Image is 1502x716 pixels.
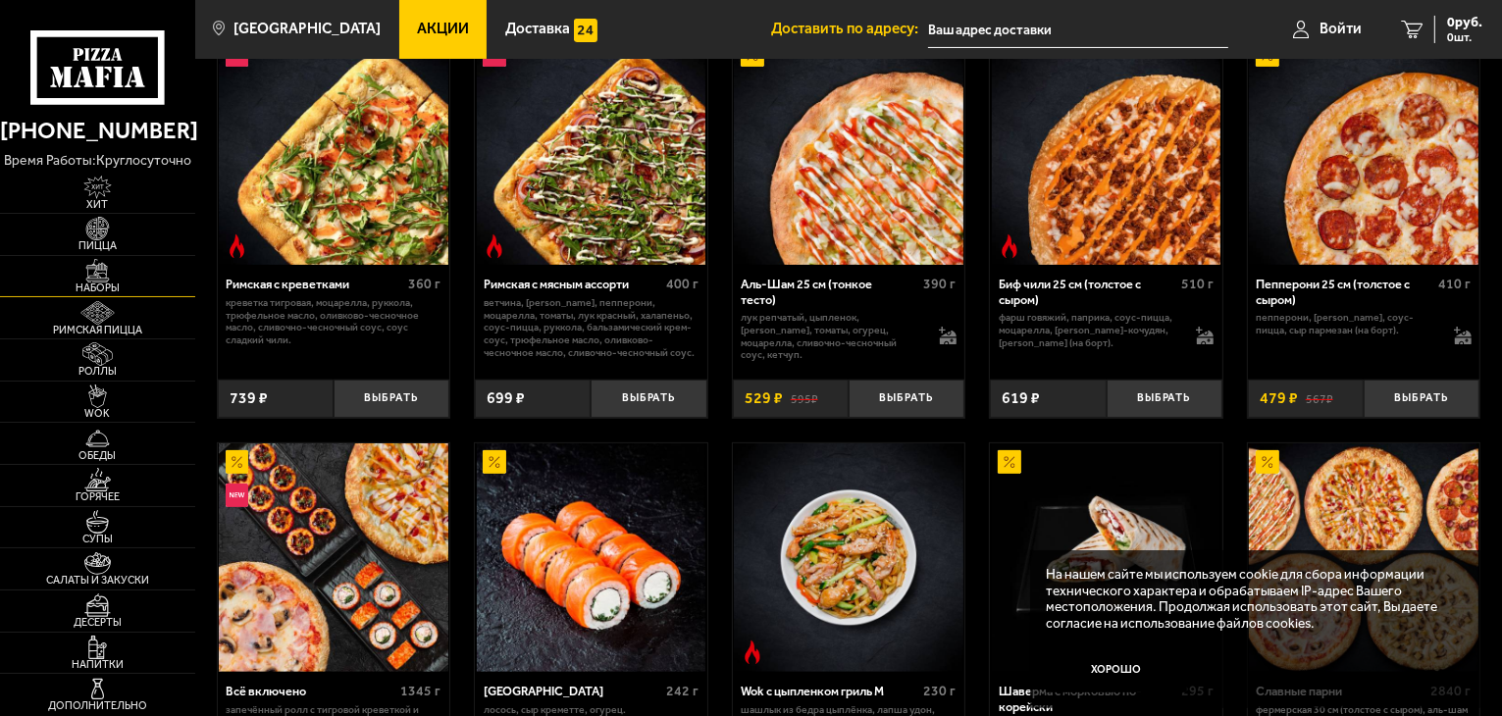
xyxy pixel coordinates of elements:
a: НовинкаОстрое блюдоРимская с креветками [218,36,450,266]
img: Акционный [1256,450,1279,474]
div: Wok с цыпленком гриль M [741,684,918,698]
span: 0 руб. [1447,16,1482,29]
button: Выбрать [849,380,964,418]
img: Острое блюдо [483,234,506,258]
span: 479 ₽ [1260,390,1298,406]
button: Выбрать [1364,380,1479,418]
span: Акции [417,22,469,36]
a: АкционныйПепперони 25 см (толстое с сыром) [1248,36,1480,266]
p: креветка тигровая, моцарелла, руккола, трюфельное масло, оливково-чесночное масло, сливочно-чесно... [226,297,440,347]
img: Славные парни [1249,443,1478,673]
span: 699 ₽ [487,390,525,406]
span: Доставить по адресу: [771,22,928,36]
img: Римская с мясным ассорти [477,36,706,266]
div: Римская с мясным ассорти [484,277,661,291]
img: Римская с креветками [219,36,448,266]
img: Аль-Шам 25 см (тонкое тесто) [734,36,963,266]
span: 400 г [666,276,699,292]
a: АкционныйСлавные парни [1248,443,1480,673]
s: 567 ₽ [1306,390,1333,406]
a: Острое блюдоБиф чили 25 см (толстое с сыром) [990,36,1222,266]
img: Новинка [226,484,249,507]
span: 619 ₽ [1002,390,1040,406]
a: Острое блюдоWok с цыпленком гриль M [733,443,965,673]
img: Филадельфия [477,443,706,673]
span: 360 г [408,276,440,292]
img: Пепперони 25 см (толстое с сыром) [1249,36,1478,266]
button: Выбрать [1107,380,1222,418]
img: Шаверма с морковью по-корейски [992,443,1221,673]
span: 529 ₽ [745,390,783,406]
div: [GEOGRAPHIC_DATA] [484,684,661,698]
s: 595 ₽ [791,390,818,406]
button: Хорошо [1046,646,1187,693]
span: Доставка [505,22,570,36]
span: 242 г [666,683,699,699]
img: Острое блюдо [226,234,249,258]
div: Римская с креветками [226,277,403,291]
a: АкционныйФиладельфия [475,443,707,673]
div: Биф чили 25 см (толстое с сыром) [999,277,1176,307]
span: Войти [1320,22,1362,36]
span: 230 г [924,683,957,699]
a: АкционныйШаверма с морковью по-корейски [990,443,1222,673]
button: Выбрать [334,380,449,418]
input: Ваш адрес доставки [928,12,1228,48]
a: НовинкаОстрое блюдоРимская с мясным ассорти [475,36,707,266]
span: 410 г [1439,276,1472,292]
span: [GEOGRAPHIC_DATA] [233,22,381,36]
div: Пепперони 25 см (толстое с сыром) [1256,277,1433,307]
img: Акционный [483,450,506,474]
img: Акционный [998,450,1021,474]
p: фарш говяжий, паприка, соус-пицца, моцарелла, [PERSON_NAME]-кочудян, [PERSON_NAME] (на борт). [999,312,1180,349]
img: Всё включено [219,443,448,673]
img: Острое блюдо [741,640,764,664]
img: 15daf4d41897b9f0e9f617042186c801.svg [574,19,597,42]
img: Острое блюдо [998,234,1021,258]
a: АкционныйНовинкаВсё включено [218,443,450,673]
a: АкционныйАль-Шам 25 см (тонкое тесто) [733,36,965,266]
img: Акционный [226,450,249,474]
img: Биф чили 25 см (толстое с сыром) [992,36,1221,266]
span: 510 г [1181,276,1214,292]
span: 0 шт. [1447,31,1482,43]
p: На нашем сайте мы используем cookie для сбора информации технического характера и обрабатываем IP... [1046,566,1453,631]
p: лук репчатый, цыпленок, [PERSON_NAME], томаты, огурец, моцарелла, сливочно-чесночный соус, кетчуп. [741,312,922,362]
span: 390 г [924,276,957,292]
button: Выбрать [591,380,706,418]
div: Всё включено [226,684,395,698]
span: 1345 г [400,683,440,699]
p: ветчина, [PERSON_NAME], пепперони, моцарелла, томаты, лук красный, халапеньо, соус-пицца, руккола... [484,297,699,360]
span: 739 ₽ [230,390,268,406]
p: пепперони, [PERSON_NAME], соус-пицца, сыр пармезан (на борт). [1256,312,1437,337]
div: Шаверма с морковью по-корейски [999,684,1176,714]
img: Wok с цыпленком гриль M [734,443,963,673]
div: Аль-Шам 25 см (тонкое тесто) [741,277,918,307]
